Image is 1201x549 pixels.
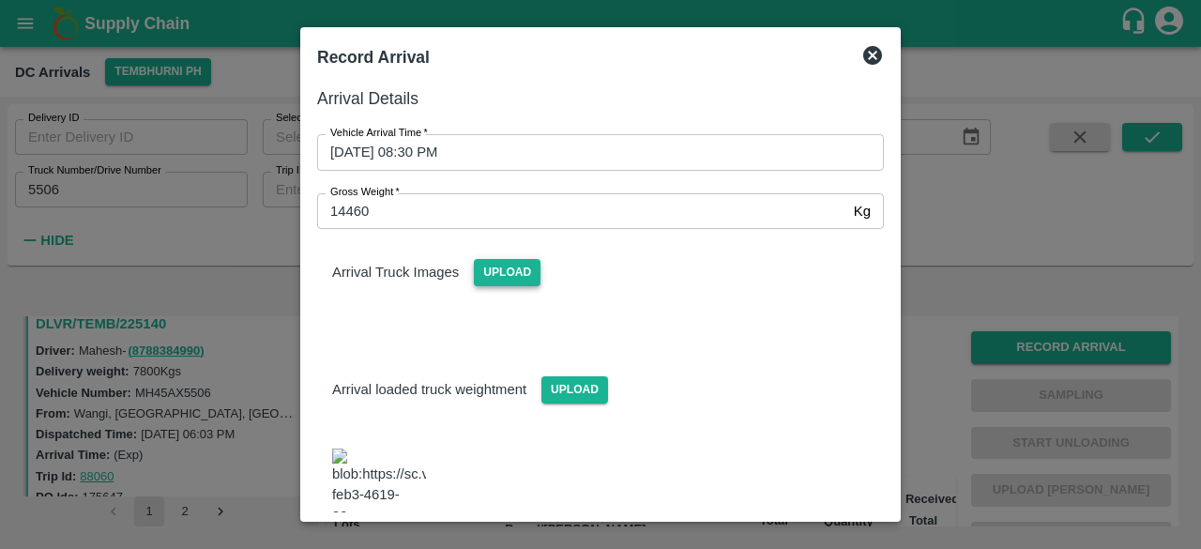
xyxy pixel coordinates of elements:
[317,134,871,170] input: Choose date, selected date is Sep 12, 2025
[330,185,400,200] label: Gross Weight
[330,126,428,141] label: Vehicle Arrival Time
[317,193,846,229] input: Gross Weight
[317,85,884,112] h6: Arrival Details
[854,201,871,221] p: Kg
[474,259,540,286] span: Upload
[541,376,608,404] span: Upload
[332,379,526,400] p: Arrival loaded truck weightment
[317,48,430,67] b: Record Arrival
[332,449,426,547] img: blob:https://sc.vegrow.in/1d9ac576-feb3-4619-99aa-d1ece3da90df
[332,262,459,282] p: Arrival Truck Images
